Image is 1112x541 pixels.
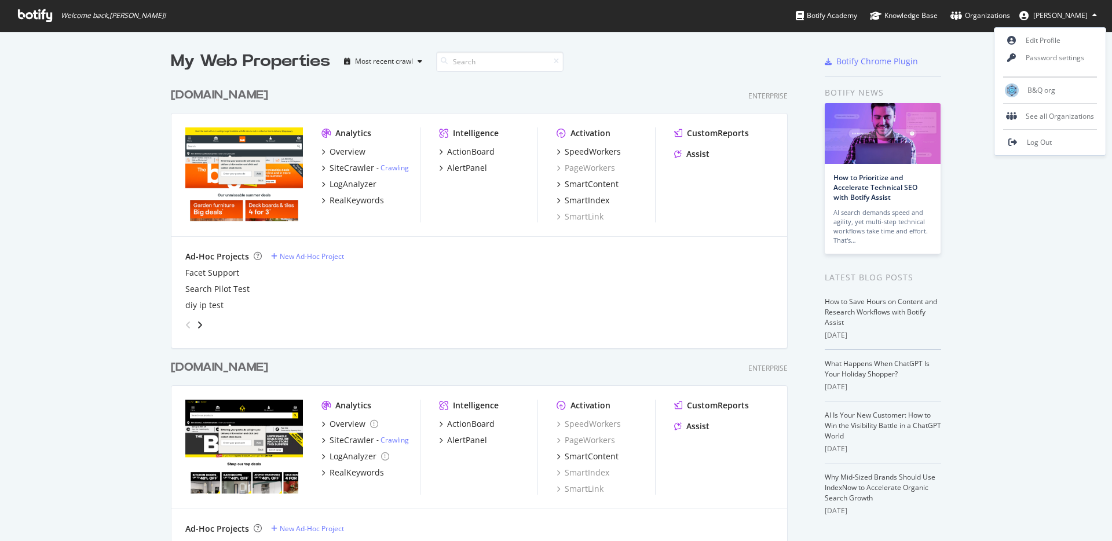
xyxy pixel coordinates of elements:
div: New Ad-Hoc Project [280,524,344,533]
div: [DATE] [825,444,941,454]
div: Botify Academy [796,10,857,21]
img: www.trade-point.co.uk [185,400,303,494]
a: SmartContent [557,178,619,190]
a: What Happens When ChatGPT Is Your Holiday Shopper? [825,359,930,379]
a: Log Out [994,134,1106,151]
div: RealKeywords [330,467,384,478]
a: SiteCrawler- Crawling [321,162,409,174]
a: SmartLink [557,483,603,495]
span: B&Q org [1027,85,1055,95]
div: Botify Chrome Plugin [836,56,918,67]
div: SiteCrawler [330,434,374,446]
div: ActionBoard [447,146,495,158]
a: New Ad-Hoc Project [271,251,344,261]
div: Enterprise [748,363,788,373]
div: Overview [330,146,365,158]
div: My Web Properties [171,50,330,73]
div: CustomReports [687,400,749,411]
div: [DATE] [825,506,941,516]
div: Analytics [335,400,371,411]
a: AlertPanel [439,434,487,446]
a: AI Is Your New Customer: How to Win the Visibility Battle in a ChatGPT World [825,410,941,441]
a: RealKeywords [321,467,384,478]
div: Activation [570,400,610,411]
a: Password settings [994,49,1106,67]
div: Ad-Hoc Projects [185,523,249,535]
div: Analytics [335,127,371,139]
div: Most recent crawl [355,58,413,65]
div: - [376,163,409,173]
a: New Ad-Hoc Project [271,524,344,533]
a: Facet Support [185,267,239,279]
button: Most recent crawl [339,52,427,71]
a: SmartIndex [557,467,609,478]
div: Botify news [825,86,941,99]
a: Overview [321,418,378,430]
div: angle-left [181,316,196,334]
div: AlertPanel [447,162,487,174]
div: [DATE] [825,330,941,341]
div: angle-right [196,319,204,331]
div: Assist [686,148,709,160]
a: diy ip test [185,299,224,311]
a: LogAnalyzer [321,451,389,462]
span: Log Out [1027,137,1052,147]
a: RealKeywords [321,195,384,206]
span: Sofia Gruss [1033,10,1088,20]
a: [DOMAIN_NAME] [171,359,273,376]
div: SmartContent [565,451,619,462]
div: Activation [570,127,610,139]
div: SiteCrawler [330,162,374,174]
div: PageWorkers [557,162,615,174]
div: - [376,435,409,445]
div: AlertPanel [447,434,487,446]
div: Intelligence [453,400,499,411]
a: LogAnalyzer [321,178,376,190]
div: SmartContent [565,178,619,190]
div: [DOMAIN_NAME] [171,359,268,376]
a: ActionBoard [439,418,495,430]
div: LogAnalyzer [330,451,376,462]
img: How to Prioritize and Accelerate Technical SEO with Botify Assist [825,103,941,164]
img: B&Q org [1005,83,1019,97]
a: PageWorkers [557,434,615,446]
div: ActionBoard [447,418,495,430]
div: [DOMAIN_NAME] [171,87,268,104]
div: CustomReports [687,127,749,139]
a: Edit Profile [994,32,1106,49]
div: New Ad-Hoc Project [280,251,344,261]
a: SiteCrawler- Crawling [321,434,409,446]
input: Search [436,52,564,72]
div: See all Organizations [994,108,1106,125]
div: Latest Blog Posts [825,271,941,284]
div: AI search demands speed and agility, yet multi-step technical workflows take time and effort. Tha... [833,208,932,245]
div: Knowledge Base [870,10,938,21]
div: RealKeywords [330,195,384,206]
a: SmartLink [557,211,603,222]
a: Botify Chrome Plugin [825,56,918,67]
a: SpeedWorkers [557,418,621,430]
div: Organizations [950,10,1010,21]
img: www.diy.com [185,127,303,221]
a: ActionBoard [439,146,495,158]
div: LogAnalyzer [330,178,376,190]
a: Crawling [381,163,409,173]
a: Search Pilot Test [185,283,250,295]
a: Overview [321,146,365,158]
div: Enterprise [748,91,788,101]
button: [PERSON_NAME] [1010,6,1106,25]
div: Assist [686,421,709,432]
a: SpeedWorkers [557,146,621,158]
a: AlertPanel [439,162,487,174]
a: How to Prioritize and Accelerate Technical SEO with Botify Assist [833,173,917,202]
span: Welcome back, [PERSON_NAME] ! [61,11,166,20]
a: How to Save Hours on Content and Research Workflows with Botify Assist [825,297,937,327]
div: SpeedWorkers [565,146,621,158]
